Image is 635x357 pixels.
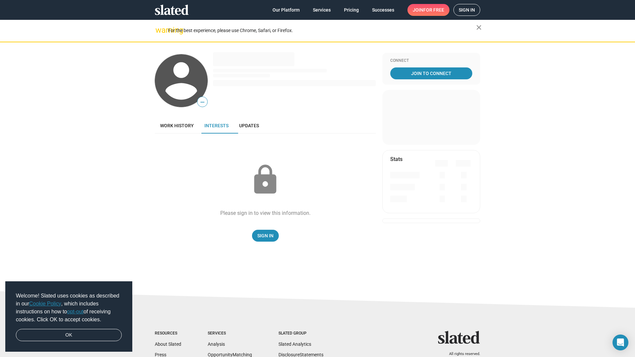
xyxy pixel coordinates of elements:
mat-card-title: Stats [390,156,402,163]
span: Services [313,4,331,16]
span: Pricing [344,4,359,16]
a: Our Platform [267,4,305,16]
a: Updates [234,118,264,134]
a: Sign In [252,230,279,242]
span: for free [423,4,444,16]
a: Analysis [208,341,225,347]
span: Interests [204,123,229,128]
div: Services [208,331,252,336]
span: — [197,98,207,106]
a: Successes [367,4,400,16]
div: For the best experience, please use Chrome, Safari, or Firefox. [168,26,476,35]
div: cookieconsent [5,281,132,352]
a: Interests [199,118,234,134]
mat-icon: lock [249,163,282,196]
span: Join To Connect [392,67,471,79]
span: Join [413,4,444,16]
a: Joinfor free [407,4,449,16]
a: Work history [155,118,199,134]
a: Services [308,4,336,16]
span: Sign In [257,230,274,242]
mat-icon: close [475,23,483,31]
a: Sign in [453,4,480,16]
div: Resources [155,331,181,336]
a: Pricing [339,4,364,16]
span: Welcome! Slated uses cookies as described in our , which includes instructions on how to of recei... [16,292,122,324]
span: Sign in [459,4,475,16]
a: dismiss cookie message [16,329,122,341]
a: opt-out [67,309,84,314]
div: Please sign in to view this information. [220,210,311,217]
span: Work history [160,123,194,128]
div: Slated Group [278,331,323,336]
a: Join To Connect [390,67,472,79]
a: Slated Analytics [278,341,311,347]
span: Our Platform [273,4,300,16]
span: Updates [239,123,259,128]
a: Cookie Policy [29,301,61,306]
div: Connect [390,58,472,63]
div: Open Intercom Messenger [613,335,628,350]
mat-icon: warning [155,26,163,34]
span: Successes [372,4,394,16]
a: About Slated [155,341,181,347]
